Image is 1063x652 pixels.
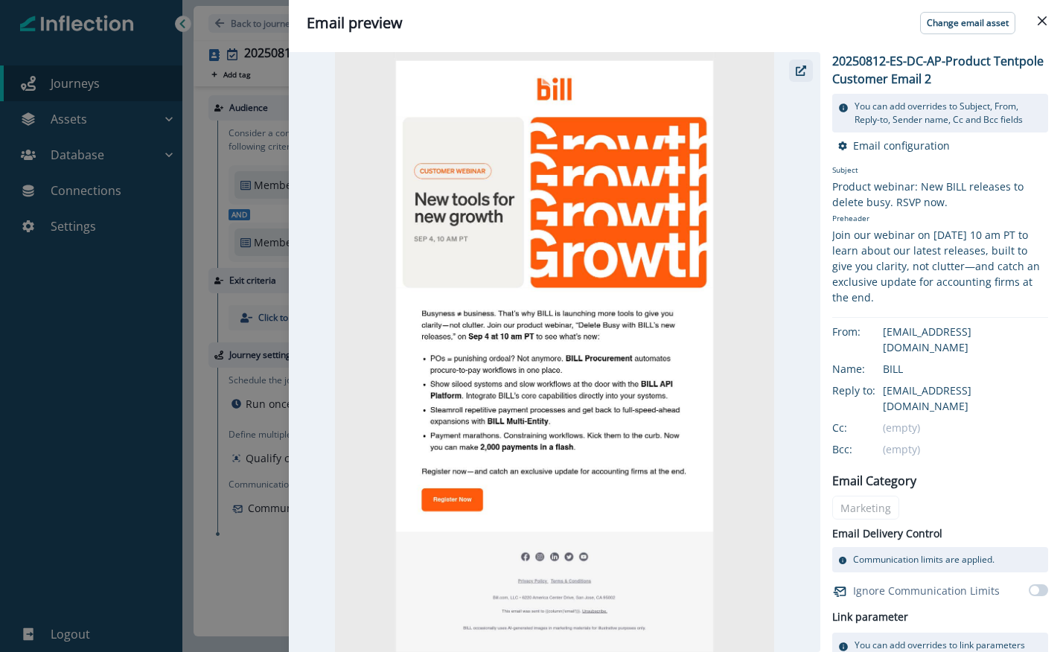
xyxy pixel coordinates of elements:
h2: Link parameter [832,608,908,627]
div: Join our webinar on [DATE] 10 am PT to learn about our latest releases, built to give you clarity... [832,227,1048,305]
div: [EMAIL_ADDRESS][DOMAIN_NAME] [883,324,1048,355]
p: Change email asset [927,18,1009,28]
div: Email preview [307,12,1045,34]
div: BILL [883,361,1048,377]
p: Ignore Communication Limits [853,583,1000,598]
p: Subject [832,164,1048,179]
p: Email Delivery Control [832,525,942,541]
button: Change email asset [920,12,1015,34]
div: (empty) [883,420,1048,435]
p: You can add overrides to Subject, From, Reply-to, Sender name, Cc and Bcc fields [855,100,1042,127]
p: Communication limits are applied. [853,553,995,566]
div: Product webinar: New BILL releases to delete busy. RSVP now. [832,179,1048,210]
div: Bcc: [832,441,907,457]
div: Cc: [832,420,907,435]
p: Email Category [832,472,916,490]
div: Reply to: [832,383,907,398]
p: 20250812-ES-DC-AP-Product Tentpole Customer Email 2 [832,52,1048,88]
div: From: [832,324,907,339]
p: Preheader [832,210,1048,227]
div: Name: [832,361,907,377]
img: email asset unavailable [335,52,773,652]
p: Email configuration [853,138,950,153]
button: Close [1030,9,1054,33]
p: You can add overrides to link parameters [855,639,1025,652]
div: (empty) [883,441,1048,457]
div: [EMAIL_ADDRESS][DOMAIN_NAME] [883,383,1048,414]
button: Email configuration [838,138,950,153]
